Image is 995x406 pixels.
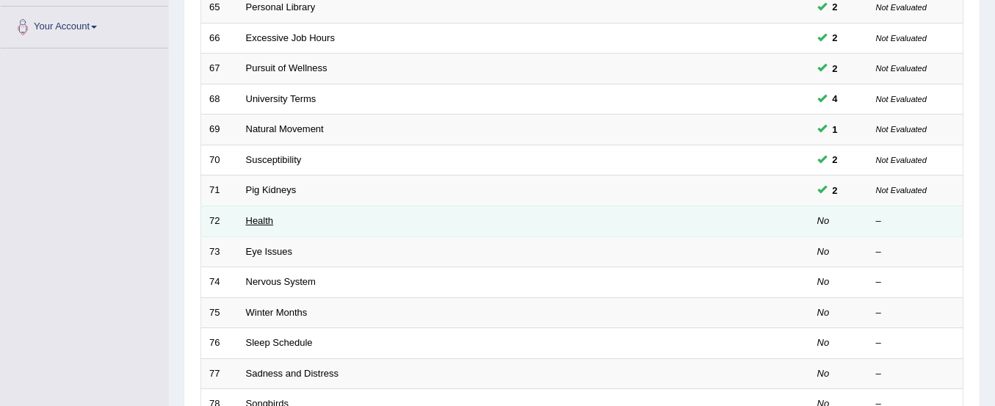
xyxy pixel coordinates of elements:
[876,306,955,320] div: –
[246,246,293,257] a: Eye Issues
[876,125,927,134] small: Not Evaluated
[876,34,927,43] small: Not Evaluated
[827,183,844,198] span: You can still take this question
[827,61,844,76] span: You can still take this question
[876,156,927,164] small: Not Evaluated
[201,267,238,298] td: 74
[246,276,316,287] a: Nervous System
[827,30,844,46] span: You can still take this question
[876,64,927,73] small: Not Evaluated
[246,1,316,12] a: Personal Library
[246,32,335,43] a: Excessive Job Hours
[876,367,955,381] div: –
[201,84,238,115] td: 68
[246,215,274,226] a: Health
[817,307,830,318] em: No
[817,368,830,379] em: No
[201,297,238,328] td: 75
[201,358,238,389] td: 77
[817,246,830,257] em: No
[876,214,955,228] div: –
[827,122,844,137] span: You can still take this question
[246,307,308,318] a: Winter Months
[201,175,238,206] td: 71
[827,152,844,167] span: You can still take this question
[817,215,830,226] em: No
[876,336,955,350] div: –
[817,337,830,348] em: No
[201,54,238,84] td: 67
[246,123,324,134] a: Natural Movement
[246,93,316,104] a: University Terms
[876,3,927,12] small: Not Evaluated
[876,245,955,259] div: –
[246,154,302,165] a: Susceptibility
[817,276,830,287] em: No
[246,184,297,195] a: Pig Kidneys
[246,337,313,348] a: Sleep Schedule
[201,206,238,236] td: 72
[201,328,238,359] td: 76
[201,236,238,267] td: 73
[201,115,238,145] td: 69
[246,62,328,73] a: Pursuit of Wellness
[876,186,927,195] small: Not Evaluated
[201,145,238,175] td: 70
[827,91,844,106] span: You can still take this question
[246,368,339,379] a: Sadness and Distress
[876,95,927,104] small: Not Evaluated
[1,7,168,43] a: Your Account
[201,23,238,54] td: 66
[876,275,955,289] div: –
